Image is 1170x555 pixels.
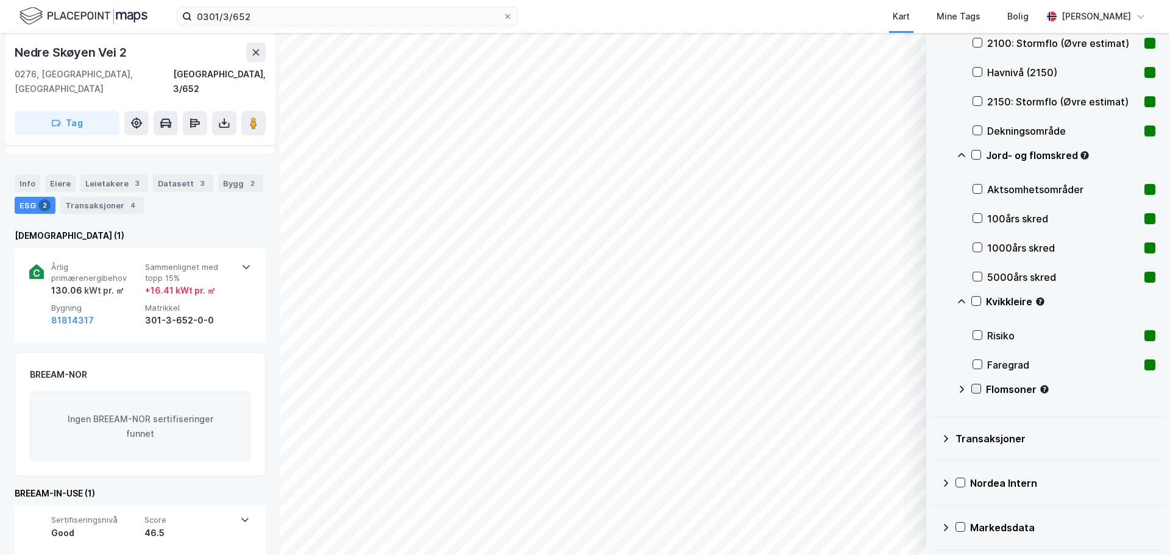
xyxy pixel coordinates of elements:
div: Datasett [153,175,213,192]
div: Tooltip anchor [1039,384,1050,395]
div: Kvikkleire [986,294,1155,309]
div: Kontrollprogram for chat [1109,497,1170,555]
button: Tag [15,111,119,135]
div: 2150: Stormflo (Øvre estimat) [987,94,1140,109]
div: 0276, [GEOGRAPHIC_DATA], [GEOGRAPHIC_DATA] [15,67,173,96]
div: Flomsoner [986,382,1155,397]
div: Mine Tags [937,9,980,24]
div: Leietakere [80,175,148,192]
span: Bygning [51,303,140,313]
div: Havnivå (2150) [987,65,1140,80]
div: 5000års skred [987,270,1140,285]
div: 301-3-652-0-0 [145,313,234,328]
div: 3 [131,177,143,189]
div: Bolig [1007,9,1029,24]
div: Bygg [218,175,263,192]
div: Transaksjoner [60,197,144,214]
input: Søk på adresse, matrikkel, gårdeiere, leietakere eller personer [192,7,503,26]
span: Sammenlignet med topp 15% [145,262,234,283]
div: [GEOGRAPHIC_DATA], 3/652 [173,67,266,96]
div: Info [15,175,40,192]
span: Matrikkel [145,303,234,313]
div: Tooltip anchor [1035,296,1046,307]
div: [PERSON_NAME] [1062,9,1131,24]
div: Tooltip anchor [1079,150,1090,161]
div: kWt pr. ㎡ [82,283,124,298]
div: Dekningsområde [987,124,1140,138]
span: Årlig primærenergibehov [51,262,140,283]
div: Ingen BREEAM-NOR sertifiseringer funnet [30,392,250,461]
div: Eiere [45,175,76,192]
div: BREEAM-NOR [30,367,87,382]
div: 3 [196,177,208,189]
div: 1000års skred [987,241,1140,255]
div: BREEAM-IN-USE (1) [15,486,266,501]
img: logo.f888ab2527a4732fd821a326f86c7f29.svg [19,5,147,27]
div: Nedre Skøyen Vei 2 [15,43,129,62]
div: Aktsomhetsområder [987,182,1140,197]
div: Markedsdata [970,520,1155,535]
div: Nordea Intern [970,476,1155,490]
div: 100års skred [987,211,1140,226]
div: Transaksjoner [955,431,1155,446]
div: Good [51,526,140,540]
div: Faregrad [987,358,1140,372]
div: 2 [38,199,51,211]
span: Score [144,515,233,525]
div: [DEMOGRAPHIC_DATA] (1) [15,228,266,243]
div: 46.5 [144,526,233,540]
iframe: Chat Widget [1109,497,1170,555]
div: 2 [246,177,258,189]
button: 81814317 [51,313,94,328]
div: 4 [127,199,139,211]
div: 130.06 [51,283,124,298]
div: 2100: Stormflo (Øvre estimat) [987,36,1140,51]
div: Kart [893,9,910,24]
div: + 16.41 kWt pr. ㎡ [145,283,216,298]
div: Risiko [987,328,1140,343]
div: Jord- og flomskred [986,148,1155,163]
span: Sertifiseringsnivå [51,515,140,525]
div: ESG [15,197,55,214]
